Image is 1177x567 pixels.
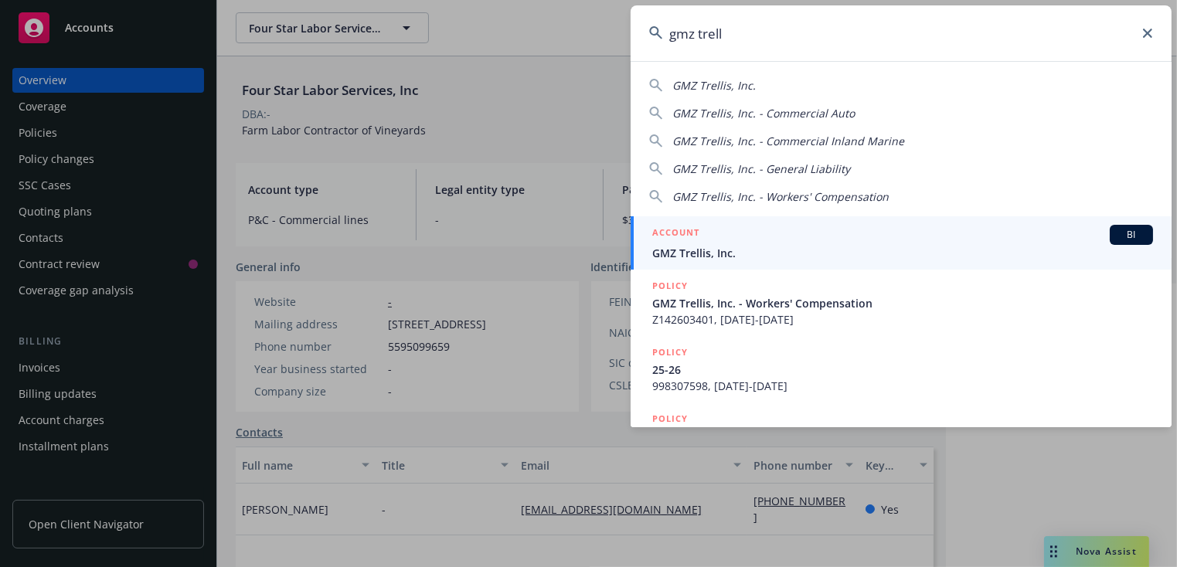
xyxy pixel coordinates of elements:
input: Search... [631,5,1172,61]
span: GMZ Trellis, Inc. [672,78,756,93]
span: 25-26 [652,362,1153,378]
a: ACCOUNTBIGMZ Trellis, Inc. [631,216,1172,270]
a: POLICY25-26998307598, [DATE]-[DATE] [631,336,1172,402]
span: GMZ Trellis, Inc. [652,245,1153,261]
span: BI [1116,228,1147,242]
h5: POLICY [652,411,688,426]
a: POLICY [631,402,1172,469]
span: GMZ Trellis, Inc. - Workers' Compensation [672,189,889,204]
span: GMZ Trellis, Inc. - Commercial Inland Marine [672,134,904,148]
h5: POLICY [652,345,688,360]
h5: POLICY [652,278,688,294]
span: Z142603401, [DATE]-[DATE] [652,311,1153,328]
span: GMZ Trellis, Inc. - Commercial Auto [672,106,855,121]
a: POLICYGMZ Trellis, Inc. - Workers' CompensationZ142603401, [DATE]-[DATE] [631,270,1172,336]
span: 998307598, [DATE]-[DATE] [652,378,1153,394]
span: GMZ Trellis, Inc. - Workers' Compensation [652,295,1153,311]
span: GMZ Trellis, Inc. - General Liability [672,161,850,176]
h5: ACCOUNT [652,225,699,243]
